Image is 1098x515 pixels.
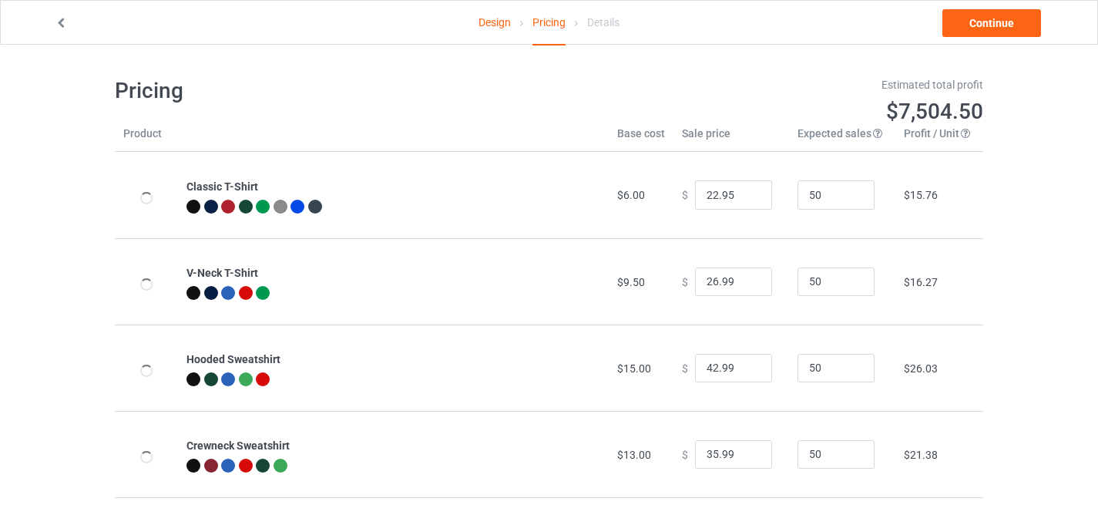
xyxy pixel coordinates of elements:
th: Profit / Unit [895,126,983,152]
span: $ [682,362,688,374]
span: $15.00 [617,362,651,375]
a: Design [478,1,511,44]
b: Classic T-Shirt [186,180,258,193]
h1: Pricing [115,77,539,105]
th: Product [115,126,178,152]
span: $ [682,189,688,201]
span: $9.50 [617,276,645,288]
th: Base cost [609,126,673,152]
b: Crewneck Sweatshirt [186,439,290,452]
b: V-Neck T-Shirt [186,267,258,279]
div: Details [587,1,620,44]
span: $15.76 [904,189,938,201]
th: Sale price [673,126,789,152]
span: $ [682,448,688,460]
span: $ [682,275,688,288]
div: Estimated total profit [560,77,984,93]
span: $13.00 [617,449,651,461]
img: heather_texture.png [274,200,287,214]
span: $26.03 [904,362,938,375]
th: Expected sales [789,126,895,152]
span: $6.00 [617,189,645,201]
span: $21.38 [904,449,938,461]
span: $7,504.50 [886,99,983,124]
a: Continue [942,9,1041,37]
span: $16.27 [904,276,938,288]
div: Pricing [532,1,566,45]
b: Hooded Sweatshirt [186,353,280,365]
